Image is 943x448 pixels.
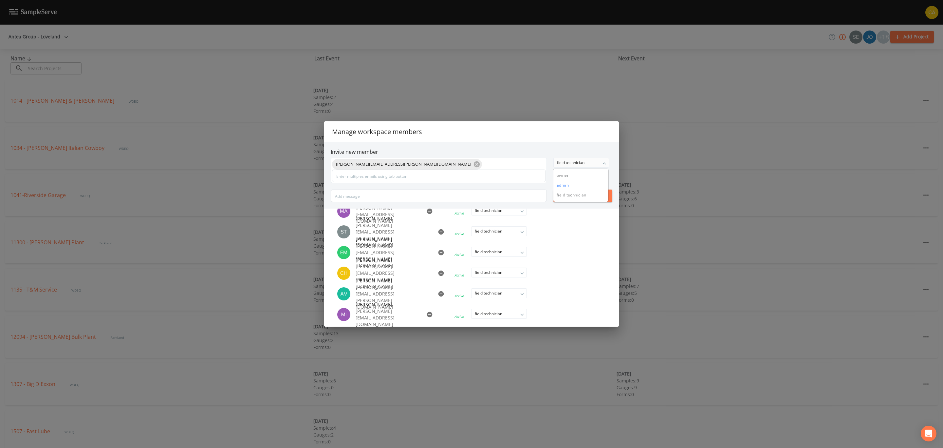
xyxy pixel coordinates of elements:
[356,243,430,269] p: [PERSON_NAME][EMAIL_ADDRESS][PERSON_NAME][DOMAIN_NAME]
[337,287,356,300] div: Avery Knizek
[356,257,430,263] span: [PERSON_NAME]
[337,205,356,218] div: Madison Thompson
[356,236,430,243] span: [PERSON_NAME]
[356,308,418,328] p: [PERSON_NAME][EMAIL_ADDRESS][DOMAIN_NAME]
[554,158,609,167] div: field technician
[332,161,475,168] span: [PERSON_NAME][EMAIL_ADDRESS][PERSON_NAME][DOMAIN_NAME]
[553,180,608,190] button: admin
[337,246,350,259] img: c47d5534b31cc18ac0aa53de4059888c
[324,121,619,142] h2: Manage workspace members
[331,149,612,155] h6: Invite new member
[356,301,418,308] span: [PERSON_NAME]
[337,205,350,218] img: b480c7c87ae38607190708ea72cba8f5
[337,308,356,321] div: Michael Ost
[553,190,608,200] button: field technician
[356,284,430,310] p: [PERSON_NAME][EMAIL_ADDRESS][PERSON_NAME][DOMAIN_NAME]
[356,263,430,290] p: [PERSON_NAME][EMAIL_ADDRESS][PERSON_NAME][DOMAIN_NAME]
[332,170,546,182] input: Enter multiples emails using tab button
[356,215,430,222] span: [PERSON_NAME]
[337,225,350,238] img: ed878ab2ab6d22f8129c2ac58e835c26
[921,426,936,441] div: Open Intercom Messenger
[337,287,350,300] img: 1c2fb8a5bfd36ed4bdd9b6bb77874ba6
[356,205,418,224] p: [PERSON_NAME][EMAIL_ADDRESS][DOMAIN_NAME]
[337,308,350,321] img: 85307f7a295372f926f456a4b28c526f
[331,190,547,202] input: Add message
[356,277,430,284] span: [PERSON_NAME]
[337,267,350,280] img: 8ee688623cf32d151609e2ddca54cd5e
[356,222,430,248] p: [PERSON_NAME][EMAIL_ADDRESS][PERSON_NAME][DOMAIN_NAME]
[337,246,356,259] div: Emily Hudak
[337,225,356,238] div: Stan Freedman
[337,267,356,280] div: Chris Holt
[332,159,482,170] div: [PERSON_NAME][EMAIL_ADDRESS][PERSON_NAME][DOMAIN_NAME]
